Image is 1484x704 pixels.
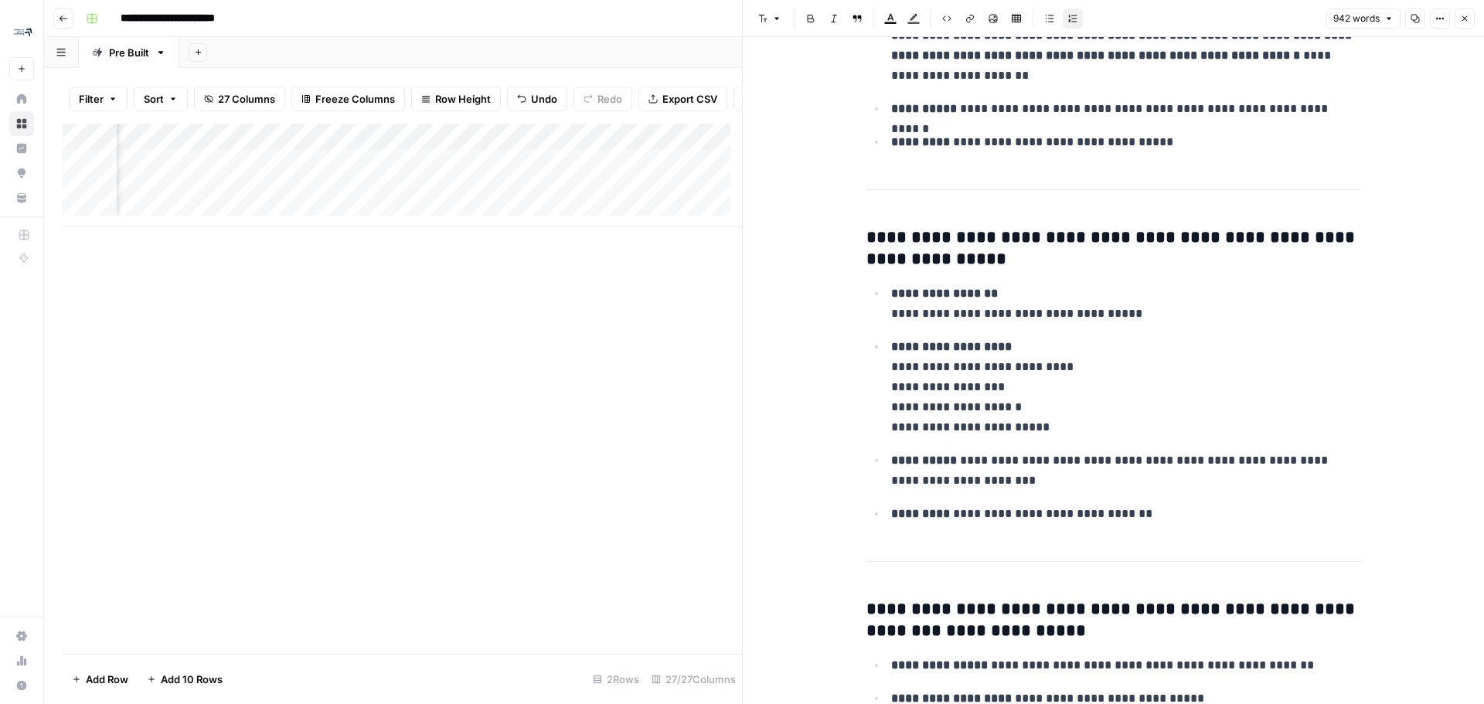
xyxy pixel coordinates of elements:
button: Row Height [411,87,501,111]
a: Opportunities [9,161,34,185]
img: Compound Growth Logo [9,18,37,46]
button: Add 10 Rows [138,667,232,692]
button: Freeze Columns [291,87,405,111]
span: Add Row [86,672,128,687]
a: Your Data [9,185,34,210]
span: Filter [79,91,104,107]
span: Add 10 Rows [161,672,223,687]
button: Help + Support [9,673,34,698]
span: 27 Columns [218,91,275,107]
span: Sort [144,91,164,107]
a: Pre Built [79,37,179,68]
div: 2 Rows [587,667,645,692]
span: Row Height [435,91,491,107]
button: Add Row [63,667,138,692]
button: Sort [134,87,188,111]
button: Workspace: Compound Growth [9,12,34,51]
div: Pre Built [109,45,149,60]
div: 27/27 Columns [645,667,742,692]
a: Browse [9,111,34,136]
button: Redo [574,87,632,111]
button: Export CSV [638,87,727,111]
span: Export CSV [662,91,717,107]
a: Home [9,87,34,111]
button: 942 words [1326,9,1401,29]
button: 27 Columns [194,87,285,111]
a: Settings [9,624,34,648]
a: Usage [9,648,34,673]
button: Filter [69,87,128,111]
a: Insights [9,136,34,161]
span: Freeze Columns [315,91,395,107]
span: Undo [531,91,557,107]
button: Undo [507,87,567,111]
span: Redo [597,91,622,107]
span: 942 words [1333,12,1380,26]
